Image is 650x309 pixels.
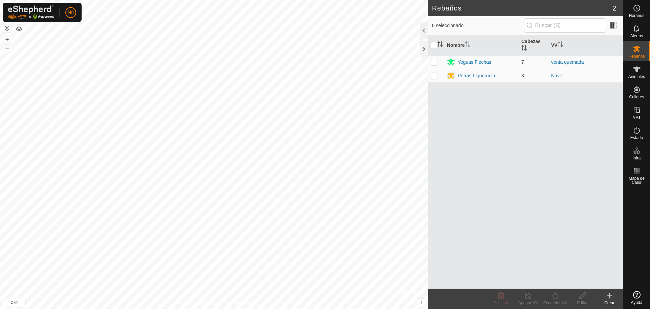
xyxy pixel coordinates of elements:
[465,42,470,48] p-sorticon: Activar para ordenar
[625,176,648,185] span: Mapa de Calor
[3,24,11,33] button: Restablecer Mapa
[8,5,54,19] img: Logo Gallagher
[548,35,623,56] th: VV
[15,25,23,33] button: Capas del Mapa
[458,59,491,66] div: Yeguas Flechas
[629,14,644,18] span: Horarios
[569,300,596,306] div: Editar
[3,36,11,44] button: +
[521,59,524,65] span: 7
[628,75,645,79] span: Animales
[68,9,74,16] span: N8
[437,42,443,48] p-sorticon: Activar para ordenar
[420,299,422,305] span: i
[630,34,643,38] span: Alertas
[632,156,641,160] span: Infra
[633,115,640,119] span: VVs
[623,288,650,307] a: Ayuda
[494,301,508,305] span: Eliminar
[558,42,563,48] p-sorticon: Activar para ordenar
[521,46,527,52] p-sorticon: Activar para ordenar
[524,18,606,33] input: Buscar (S)
[628,54,645,58] span: Rebaños
[631,301,643,305] span: Ayuda
[432,4,612,12] h2: Rebaños
[432,22,524,29] span: 0 seleccionado
[444,35,519,56] th: Nombre
[612,3,616,13] span: 2
[458,72,495,79] div: Potras Figueruela
[551,73,562,78] a: Nave
[542,300,569,306] div: Encender VV
[521,73,524,78] span: 3
[226,300,249,306] a: Contáctenos
[519,35,548,56] th: Cabezas
[179,300,218,306] a: Política de Privacidad
[629,95,644,99] span: Collares
[417,298,425,306] button: i
[515,300,542,306] div: Apagar VV
[551,59,584,65] a: venta quemada
[596,300,623,306] div: Crear
[630,136,643,140] span: Estado
[3,44,11,53] button: –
